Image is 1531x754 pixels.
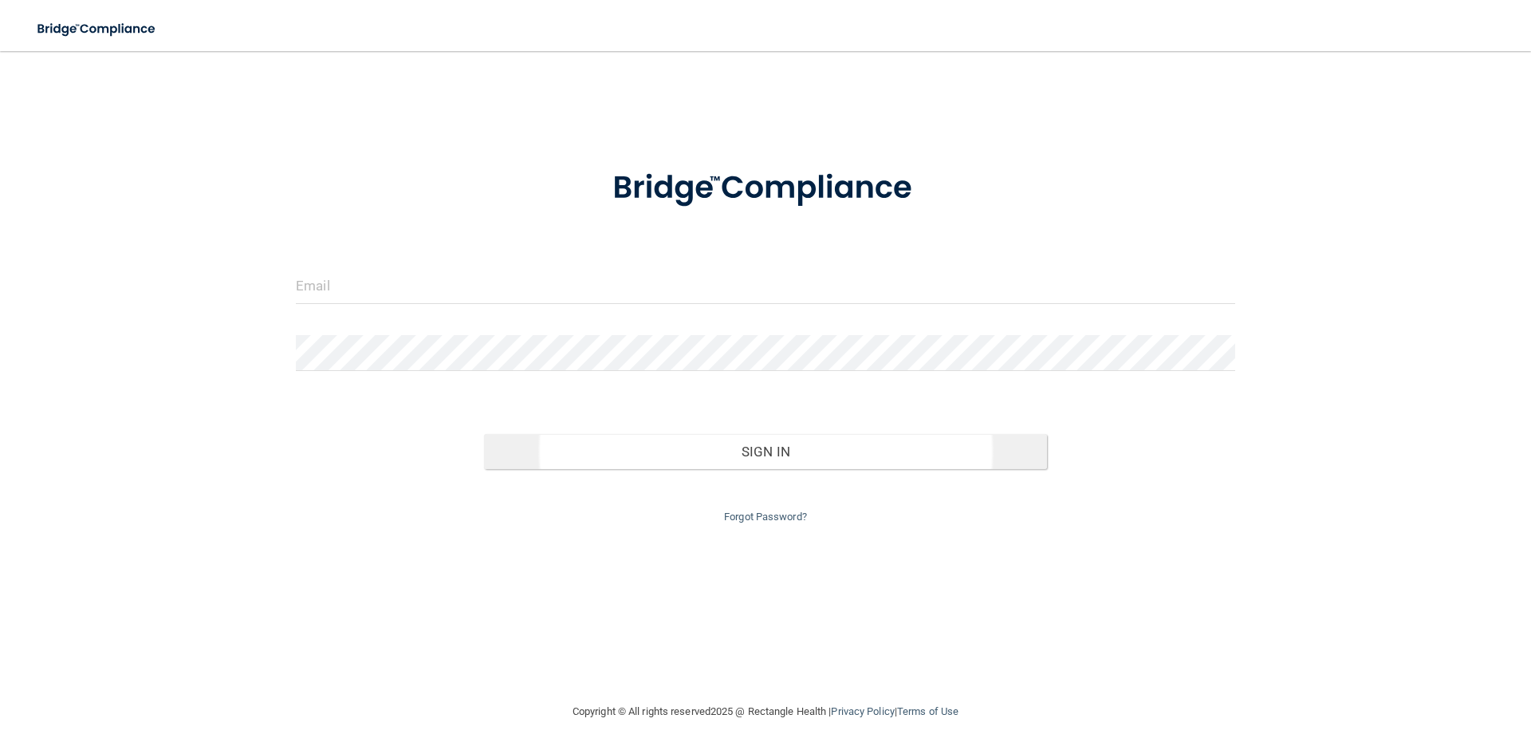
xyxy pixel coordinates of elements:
[296,268,1235,304] input: Email
[897,705,958,717] a: Terms of Use
[831,705,894,717] a: Privacy Policy
[484,434,1048,469] button: Sign In
[724,511,807,523] a: Forgot Password?
[580,147,951,230] img: bridge_compliance_login_screen.278c3ca4.svg
[24,13,171,45] img: bridge_compliance_login_screen.278c3ca4.svg
[474,686,1057,737] div: Copyright © All rights reserved 2025 @ Rectangle Health | |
